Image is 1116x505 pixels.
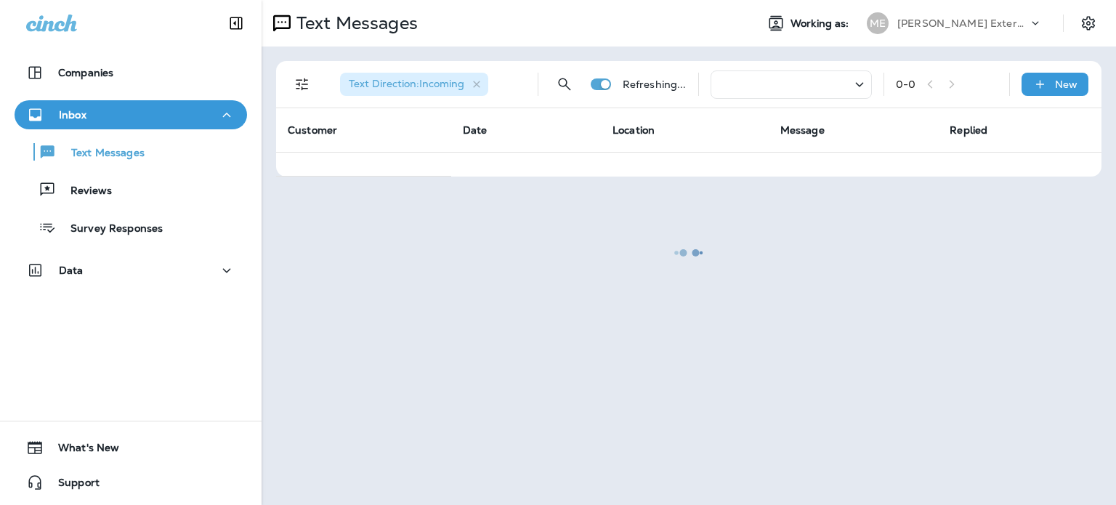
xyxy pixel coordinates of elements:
p: Text Messages [57,147,145,161]
button: Survey Responses [15,212,247,243]
span: Support [44,477,100,494]
button: What's New [15,433,247,462]
p: Inbox [59,109,86,121]
button: Support [15,468,247,497]
p: Data [59,264,84,276]
button: Text Messages [15,137,247,167]
p: Reviews [56,185,112,198]
p: Companies [58,67,113,78]
button: Reviews [15,174,247,205]
p: Survey Responses [56,222,163,236]
button: Companies [15,58,247,87]
p: New [1055,78,1077,90]
button: Data [15,256,247,285]
button: Inbox [15,100,247,129]
button: Collapse Sidebar [216,9,256,38]
span: What's New [44,442,119,459]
